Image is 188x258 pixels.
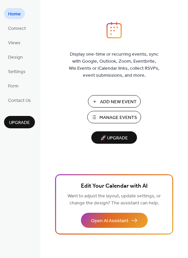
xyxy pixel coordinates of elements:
[91,131,137,144] button: 🚀 Upgrade
[106,22,122,39] img: logo_icon.svg
[8,40,20,47] span: Views
[4,80,22,91] a: Form
[4,94,35,106] a: Contact Us
[87,111,141,123] button: Manage Events
[67,192,161,208] span: Want to adjust the layout, update settings, or change the design? The assistant can help.
[8,25,26,32] span: Connect
[69,51,159,79] span: Display one-time or recurring events, sync with Google, Outlook, Zoom, Eventbrite, Wix Events or ...
[81,213,148,228] button: Open AI Assistant
[4,22,30,34] a: Connect
[100,99,137,106] span: Add New Event
[4,8,25,19] a: Home
[99,114,137,121] span: Manage Events
[81,182,148,191] span: Edit Your Calendar with AI
[8,83,18,90] span: Form
[8,54,23,61] span: Design
[8,97,31,104] span: Contact Us
[4,37,25,48] a: Views
[4,51,27,62] a: Design
[9,119,30,126] span: Upgrade
[8,11,21,18] span: Home
[8,68,26,75] span: Settings
[95,134,133,143] span: 🚀 Upgrade
[4,116,35,128] button: Upgrade
[91,217,128,224] span: Open AI Assistant
[4,66,30,77] a: Settings
[88,95,141,108] button: Add New Event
